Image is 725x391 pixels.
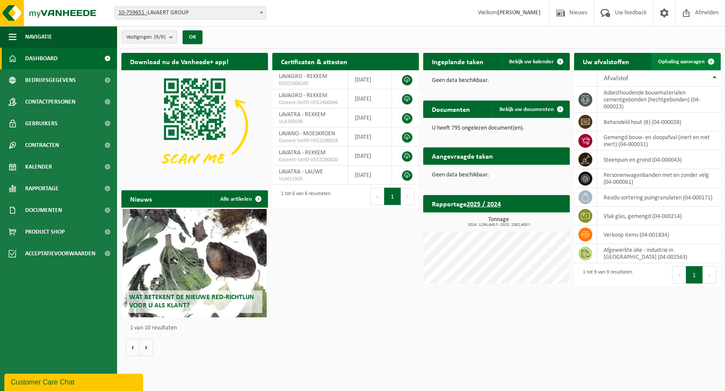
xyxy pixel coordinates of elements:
[432,78,561,84] p: Geen data beschikbaar.
[279,73,327,80] span: LAVAGRO - REKKEM
[432,125,561,131] p: U heeft 795 ongelezen document(en).
[121,53,237,70] h2: Download nu de Vanheede+ app!
[597,169,721,188] td: personenwagenbanden met en zonder velg (04-000061)
[597,225,721,244] td: verkoop items (04-001834)
[118,10,147,16] tcxspan: Call 10-759651 - via 3CX
[497,10,541,16] strong: [PERSON_NAME]
[25,134,59,156] span: Contracten
[428,223,570,227] span: 2024: 1294,640 t - 2025: 1082,600 t
[129,294,254,309] span: Wat betekent de nieuwe RED-richtlijn voor u als klant?
[502,53,569,70] a: Bekijk uw kalender
[25,156,52,178] span: Kalender
[279,169,323,175] span: LAVATRA - LAUWE
[25,178,59,199] span: Rapportage
[348,89,392,108] td: [DATE]
[493,101,569,118] a: Bekijk uw documenten
[597,150,721,169] td: steenpuin en grond (04-000043)
[126,339,140,356] button: Vorige
[126,31,166,44] span: Vestigingen
[384,188,401,205] button: 1
[272,53,356,70] h2: Certificaten & attesten
[114,7,266,20] span: 10-759651 - LAVAERT GROUP
[500,107,554,112] span: Bekijk uw documenten
[597,244,721,263] td: afgewerkte olie - industrie in [GEOGRAPHIC_DATA] (04-002563)
[651,53,720,70] a: Ophaling aanvragen
[658,59,705,65] span: Ophaling aanvragen
[423,195,509,212] h2: Rapportage
[121,30,177,43] button: Vestigingen(9/9)
[597,188,721,207] td: residu sortering puingranulaten (04-000171)
[423,101,479,117] h2: Documenten
[348,166,392,185] td: [DATE]
[25,48,58,69] span: Dashboard
[401,188,415,205] button: Next
[348,147,392,166] td: [DATE]
[467,201,501,208] tcxspan: Call 2025 / 2024 via 3CX
[686,266,703,283] button: 1
[597,113,721,131] td: behandeld hout (B) (04-000028)
[428,217,570,227] h3: Tonnage
[348,108,392,127] td: [DATE]
[123,209,266,317] a: Wat betekent de nieuwe RED-richtlijn voor u als klant?
[370,188,384,205] button: Previous
[279,130,335,137] span: LAVANO - MOESKROEN
[140,339,153,356] button: Volgende
[25,26,52,48] span: Navigatie
[279,137,341,144] span: Consent-SelfD-VEG2200019
[279,150,326,156] span: LAVATRA - REKKEM
[505,212,569,229] a: Bekijk rapportage
[423,147,502,164] h2: Aangevraagde taken
[25,199,62,221] span: Documenten
[25,243,95,264] span: Acceptatievoorwaarden
[432,172,561,178] p: Geen data beschikbaar.
[279,156,341,163] span: Consent-SelfD-VEG2200020
[574,53,638,70] h2: Uw afvalstoffen
[348,70,392,89] td: [DATE]
[25,113,58,134] span: Gebruikers
[279,92,327,99] span: LAVAGRO - REKKEM
[348,127,392,147] td: [DATE]
[597,131,721,150] td: gemengd bouw- en sloopafval (inert en niet inert) (04-000031)
[277,187,330,206] div: 1 tot 6 van 6 resultaten
[597,87,721,113] td: asbesthoudende bouwmaterialen cementgebonden (hechtgebonden) (04-000023)
[183,30,202,44] button: OK
[25,69,76,91] span: Bedrijfsgegevens
[25,91,75,113] span: Contactpersonen
[4,372,145,391] iframe: chat widget
[279,176,341,182] span: VLA615926
[604,75,628,82] span: Afvalstof
[154,34,166,40] count: (9/9)
[25,221,65,243] span: Product Shop
[279,99,341,106] span: Consent-SelfD-VEG2400046
[423,53,492,70] h2: Ingeplande taken
[578,265,632,284] div: 1 tot 9 van 9 resultaten
[279,111,326,118] span: LAVATRA - REKKEM
[703,266,716,283] button: Next
[213,190,267,208] a: Alle artikelen
[130,325,264,331] p: 1 van 10 resultaten
[279,80,341,87] span: RED25006160
[672,266,686,283] button: Previous
[597,207,721,225] td: vlak glas, gemengd (04-000214)
[115,7,266,19] span: 10-759651 - LAVAERT GROUP
[509,59,554,65] span: Bekijk uw kalender
[121,190,160,207] h2: Nieuws
[121,70,268,180] img: Download de VHEPlus App
[279,118,341,125] span: VLA705630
